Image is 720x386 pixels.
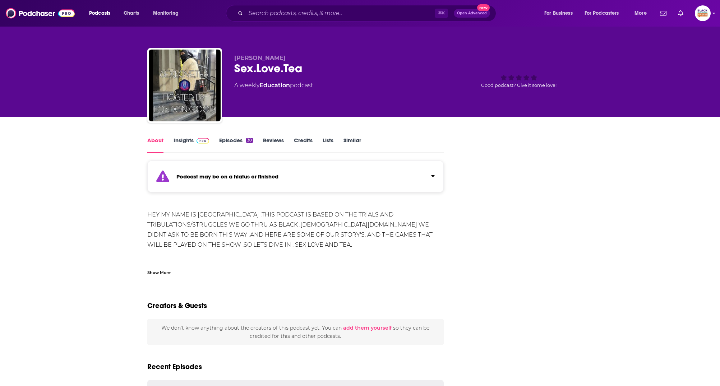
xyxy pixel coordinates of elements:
a: Lists [323,137,333,153]
h2: Creators & Guests [147,301,207,310]
span: For Business [544,8,573,18]
span: New [477,4,490,11]
div: A weekly podcast [234,81,313,90]
a: InsightsPodchaser Pro [174,137,209,153]
button: open menu [84,8,120,19]
a: Similar [343,137,361,153]
p: HEY MY NAME IS [GEOGRAPHIC_DATA] ,THIS PODCAST IS BASED ON THE TRIALS AND TRIBULATIONS/STRUGGLES ... [147,210,444,270]
span: Logged in as blackpodcastingawards [695,5,711,21]
a: About [147,137,163,153]
a: Credits [294,137,313,153]
img: Podchaser Pro [197,138,209,144]
a: Episodes30 [219,137,253,153]
span: We don't know anything about the creators of this podcast yet . You can so they can be credited f... [161,325,429,339]
span: ⌘ K [435,9,448,18]
input: Search podcasts, credits, & more... [246,8,435,19]
span: Open Advanced [457,11,487,15]
a: Show notifications dropdown [657,7,669,19]
a: Reviews [263,137,284,153]
button: open menu [629,8,656,19]
section: Click to expand status details [147,165,444,192]
div: 30 [246,138,253,143]
button: open menu [539,8,582,19]
div: Search podcasts, credits, & more... [233,5,503,22]
img: User Profile [695,5,711,21]
span: [PERSON_NAME] [234,55,286,61]
span: Podcasts [89,8,110,18]
button: open menu [148,8,188,19]
button: open menu [580,8,629,19]
a: Show notifications dropdown [675,7,686,19]
span: Charts [124,8,139,18]
img: Sex.Love.Tea [149,50,221,121]
div: Good podcast? Give it some love! [465,55,573,99]
button: Show profile menu [695,5,711,21]
button: add them yourself [343,325,392,331]
span: Monitoring [153,8,179,18]
span: Good podcast? Give it some love! [481,83,557,88]
a: Recent Episodes [147,362,202,371]
a: Education [259,82,290,89]
span: More [634,8,647,18]
img: Podchaser - Follow, Share and Rate Podcasts [6,6,75,20]
span: For Podcasters [585,8,619,18]
strong: Podcast may be on a hiatus or finished [176,173,278,180]
a: Charts [119,8,143,19]
button: Open AdvancedNew [454,9,490,18]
